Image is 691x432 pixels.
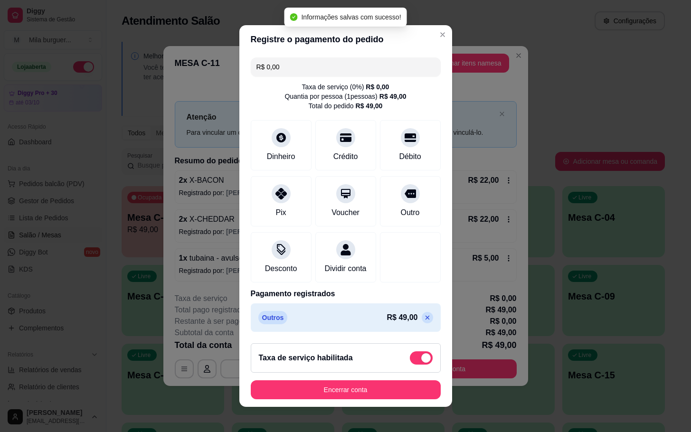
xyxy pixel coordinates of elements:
[259,352,353,364] h2: Taxa de serviço habilitada
[333,151,358,162] div: Crédito
[275,207,286,218] div: Pix
[290,13,297,21] span: check-circle
[256,57,435,76] input: Ex.: hambúrguer de cordeiro
[265,263,297,274] div: Desconto
[251,380,441,399] button: Encerrar conta
[284,92,406,101] div: Quantia por pessoa ( 1 pessoas)
[267,151,295,162] div: Dinheiro
[301,13,401,21] span: Informações salvas com sucesso!
[400,207,419,218] div: Outro
[356,101,383,111] div: R$ 49,00
[331,207,360,218] div: Voucher
[239,25,452,54] header: Registre o pagamento do pedido
[258,311,288,324] p: Outros
[251,288,441,300] p: Pagamento registrados
[399,151,421,162] div: Débito
[435,27,450,42] button: Close
[379,92,407,101] div: R$ 49,00
[387,312,418,323] p: R$ 49,00
[324,263,366,274] div: Dividir conta
[366,82,389,92] div: R$ 0,00
[309,101,383,111] div: Total do pedido
[302,82,389,92] div: Taxa de serviço ( 0 %)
